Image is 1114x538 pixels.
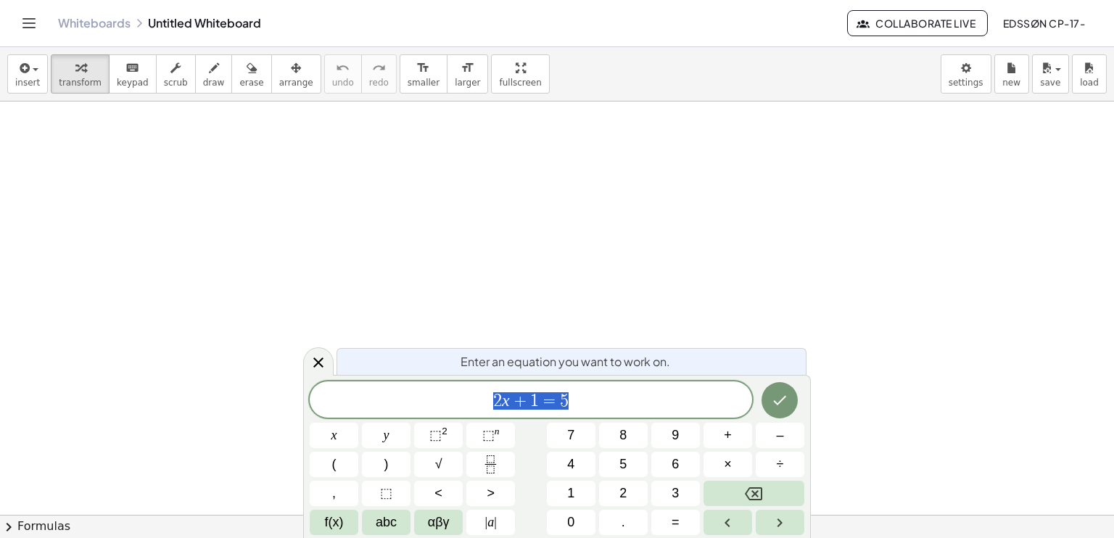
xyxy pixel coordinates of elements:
[776,426,783,445] span: –
[442,426,447,436] sup: 2
[58,16,131,30] a: Whiteboards
[109,54,157,94] button: keyboardkeypad
[362,481,410,506] button: Placeholder
[51,54,110,94] button: transform
[372,59,386,77] i: redo
[466,452,515,477] button: Fraction
[724,455,732,474] span: ×
[651,452,700,477] button: 6
[362,452,410,477] button: )
[560,392,569,410] span: 5
[1002,17,1085,30] span: Edssøn Cp-17-
[756,423,804,448] button: Minus
[510,392,531,410] span: +
[7,54,48,94] button: insert
[622,513,625,532] span: .
[949,78,983,88] span: settings
[332,78,354,88] span: undo
[271,54,321,94] button: arrange
[567,513,574,532] span: 0
[447,54,488,94] button: format_sizelarger
[362,510,410,535] button: Alphabet
[599,481,648,506] button: 2
[1002,78,1020,88] span: new
[195,54,233,94] button: draw
[672,426,679,445] span: 9
[567,426,574,445] span: 7
[941,54,991,94] button: settings
[362,423,410,448] button: y
[429,428,442,442] span: ⬚
[672,455,679,474] span: 6
[847,10,988,36] button: Collaborate Live
[279,78,313,88] span: arrange
[15,78,40,88] span: insert
[704,423,752,448] button: Plus
[466,481,515,506] button: Greater than
[59,78,102,88] span: transform
[547,452,595,477] button: 4
[991,10,1097,36] button: Edssøn Cp-17-
[336,59,350,77] i: undo
[704,481,804,506] button: Backspace
[414,423,463,448] button: Squared
[704,452,752,477] button: Times
[324,54,362,94] button: undoundo
[619,455,627,474] span: 5
[704,510,752,535] button: Left arrow
[310,423,358,448] button: x
[466,423,515,448] button: Superscript
[414,481,463,506] button: Less than
[332,484,336,503] span: ,
[332,455,337,474] span: (
[599,423,648,448] button: 8
[599,452,648,477] button: 5
[994,54,1029,94] button: new
[384,426,389,445] span: y
[203,78,225,88] span: draw
[331,426,337,445] span: x
[416,59,430,77] i: format_size
[1040,78,1060,88] span: save
[1032,54,1069,94] button: save
[369,78,389,88] span: redo
[376,513,397,532] span: abc
[466,510,515,535] button: Absolute value
[547,423,595,448] button: 7
[310,452,358,477] button: (
[17,12,41,35] button: Toggle navigation
[567,484,574,503] span: 1
[400,54,447,94] button: format_sizesmaller
[487,484,495,503] span: >
[414,510,463,535] button: Greek alphabet
[547,510,595,535] button: 0
[762,382,798,418] button: Done
[672,513,680,532] span: =
[117,78,149,88] span: keypad
[428,513,450,532] span: αβγ
[495,426,500,436] sup: n
[1080,78,1099,88] span: load
[485,515,488,529] span: |
[231,54,271,94] button: erase
[502,391,510,410] var: x
[567,455,574,474] span: 4
[859,17,975,30] span: Collaborate Live
[777,455,784,474] span: ÷
[310,481,358,506] button: ,
[384,455,389,474] span: )
[672,484,679,503] span: 3
[461,353,670,371] span: Enter an equation you want to work on.
[482,428,495,442] span: ⬚
[756,452,804,477] button: Divide
[414,452,463,477] button: Square root
[494,515,497,529] span: |
[156,54,196,94] button: scrub
[530,392,539,410] span: 1
[499,78,541,88] span: fullscreen
[599,510,648,535] button: .
[455,78,480,88] span: larger
[493,392,502,410] span: 2
[651,481,700,506] button: 3
[125,59,139,77] i: keyboard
